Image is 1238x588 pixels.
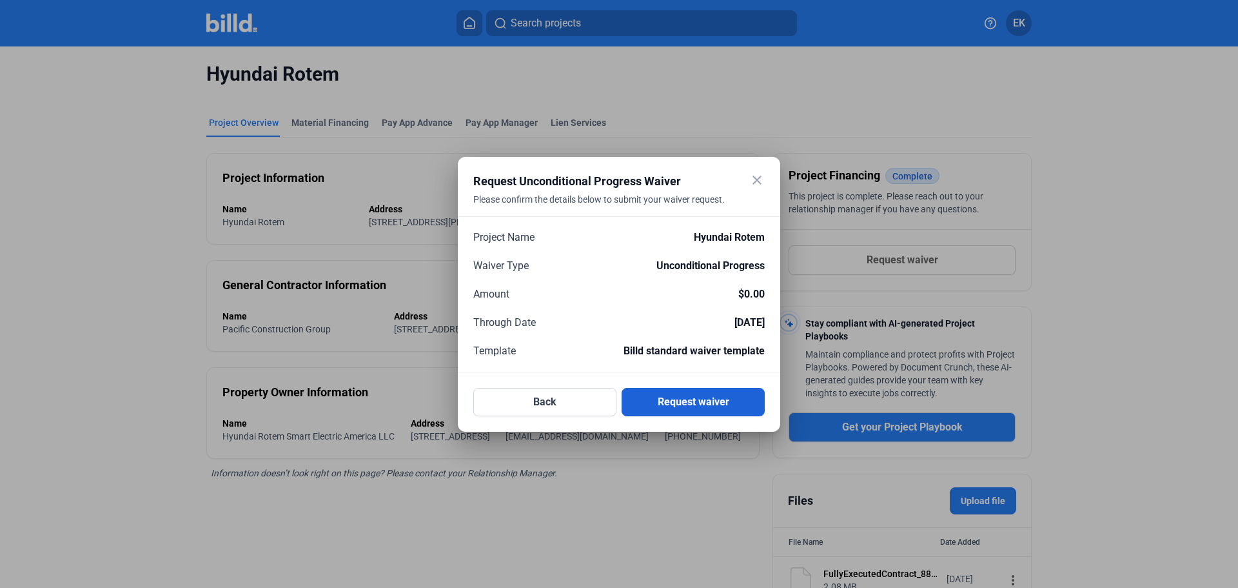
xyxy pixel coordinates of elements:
button: Request waiver [622,388,765,416]
div: Request Unconditional Progress Waiver [473,172,732,190]
mat-icon: close [749,172,765,188]
span: Waiver Type [473,258,529,274]
span: Hyundai Rotem [694,230,765,245]
span: Billd standard waiver template [624,343,765,359]
span: Amount [473,287,509,302]
span: [DATE] [734,315,765,330]
button: Back [473,388,616,416]
span: Unconditional Progress [656,258,765,274]
span: Template [473,343,516,359]
span: Project Name [473,230,535,245]
div: Please confirm the details below to submit your waiver request. [473,193,732,221]
span: $0.00 [738,287,765,302]
span: Through Date [473,315,536,330]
